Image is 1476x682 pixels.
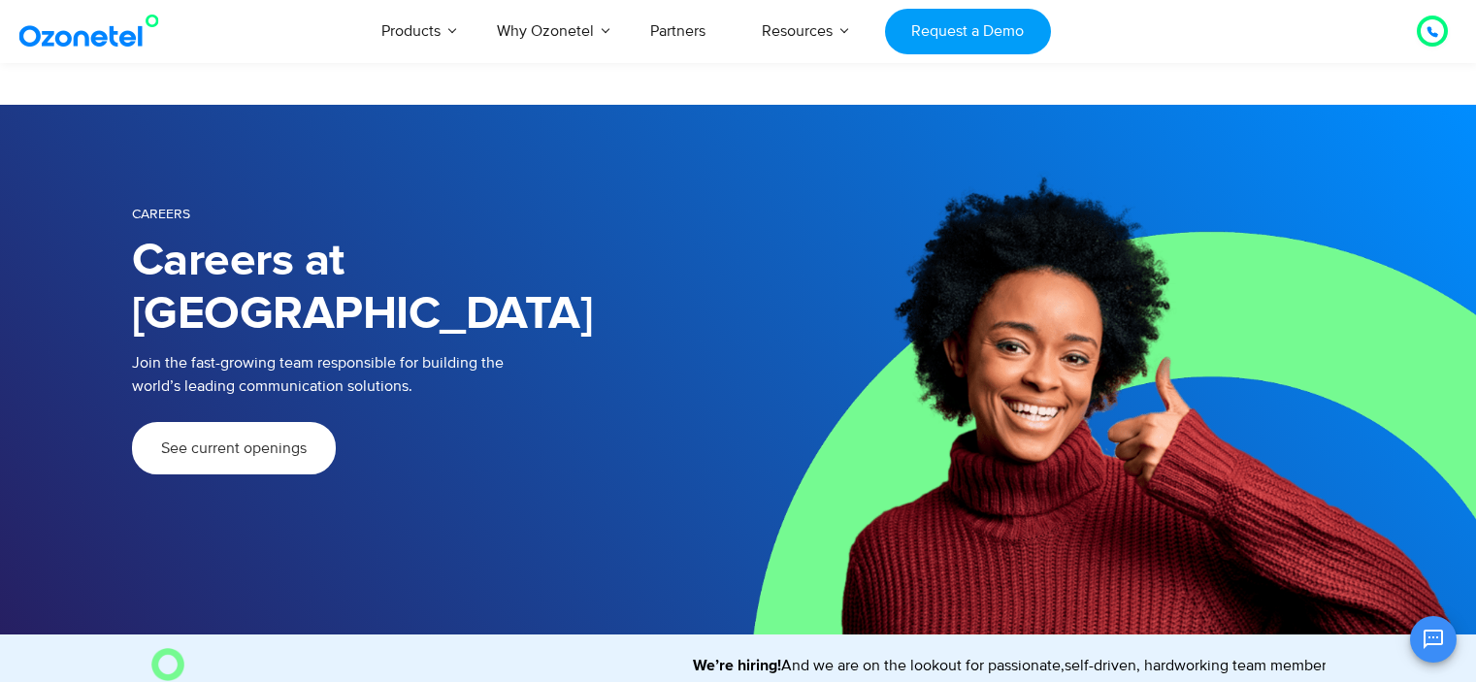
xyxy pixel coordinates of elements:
[132,206,190,222] span: Careers
[885,9,1051,54] a: Request a Demo
[151,648,184,681] img: O Image
[132,235,738,341] h1: Careers at [GEOGRAPHIC_DATA]
[132,351,709,398] p: Join the fast-growing team responsible for building the world’s leading communication solutions.
[132,422,336,474] a: See current openings
[672,658,760,673] strong: We’re hiring!
[192,654,1326,677] marquee: And we are on the lookout for passionate,self-driven, hardworking team members to join us. Come, ...
[161,440,307,456] span: See current openings
[1410,616,1457,663] button: Open chat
